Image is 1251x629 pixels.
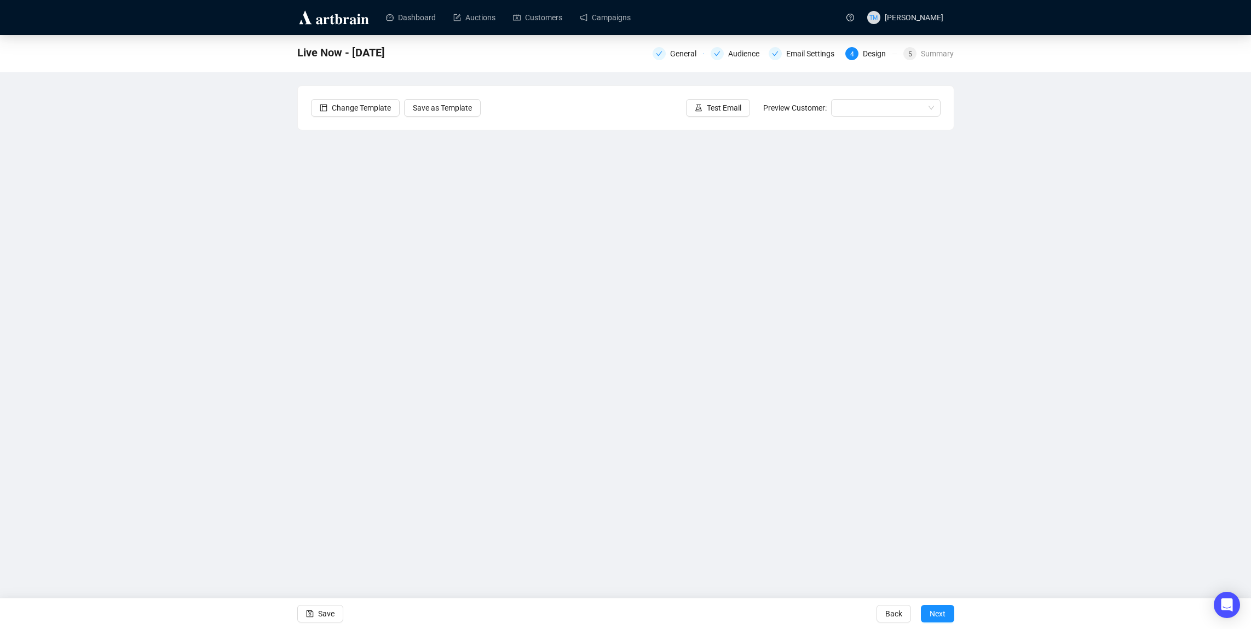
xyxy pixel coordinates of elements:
button: Save [297,605,343,622]
div: Email Settings [786,47,841,60]
span: 4 [850,50,854,58]
div: 4Design [845,47,897,60]
a: Campaigns [580,3,631,32]
span: check [772,50,779,57]
img: logo [297,9,371,26]
span: Save as Template [413,102,472,114]
div: 5Summary [903,47,954,60]
a: Customers [513,3,562,32]
span: [PERSON_NAME] [885,13,943,22]
span: save [306,610,314,618]
span: TM [869,13,878,22]
div: Summary [921,47,954,60]
span: Back [885,598,902,629]
span: 5 [908,50,912,58]
a: Dashboard [386,3,436,32]
span: Preview Customer: [763,103,827,112]
button: Back [877,605,911,622]
button: Save as Template [404,99,481,117]
button: Test Email [686,99,750,117]
span: check [656,50,662,57]
span: Next [930,598,946,629]
div: Email Settings [769,47,839,60]
span: question-circle [846,14,854,21]
span: Live Now - Sept 14 [297,44,385,61]
span: Test Email [707,102,741,114]
div: Audience [728,47,766,60]
div: General [670,47,703,60]
button: Change Template [311,99,400,117]
span: layout [320,104,327,112]
span: check [714,50,720,57]
div: General [653,47,704,60]
span: Save [318,598,335,629]
div: Audience [711,47,762,60]
button: Next [921,605,954,622]
a: Auctions [453,3,495,32]
span: Change Template [332,102,391,114]
span: experiment [695,104,702,112]
div: Open Intercom Messenger [1214,592,1240,618]
div: Design [863,47,892,60]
